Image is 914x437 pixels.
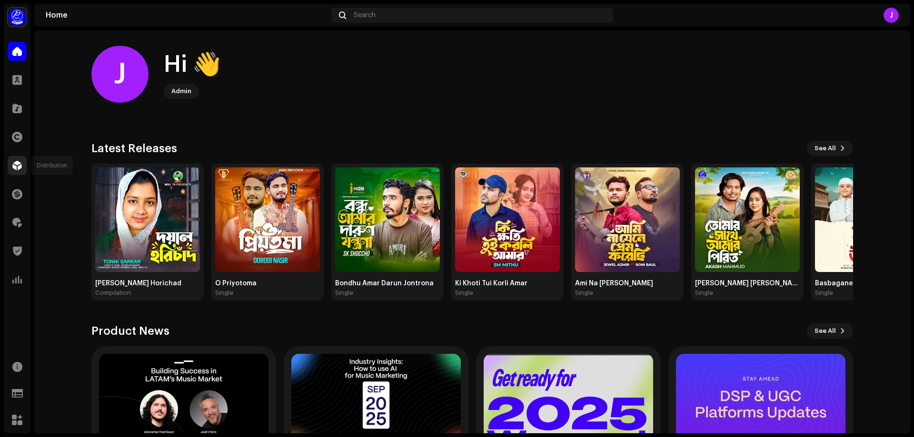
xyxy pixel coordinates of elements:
[335,280,440,287] div: Bondhu Amar Darun Jontrona
[46,11,328,19] div: Home
[95,280,200,287] div: [PERSON_NAME] Horichad
[807,141,853,156] button: See All
[455,289,473,297] div: Single
[354,11,376,19] span: Search
[815,139,836,158] span: See All
[695,167,800,272] img: 9a2c2326-f58f-4251-a9cc-c1489b972948
[91,46,149,103] div: J
[335,167,440,272] img: 6740a5b2-190e-497f-a02b-7be43275a8c2
[335,289,353,297] div: Single
[884,8,899,23] div: J
[455,167,560,272] img: f93061d3-556d-466f-a547-92257803c94b
[215,289,233,297] div: Single
[95,289,131,297] div: Compilation
[695,280,800,287] div: [PERSON_NAME] [PERSON_NAME] Pirit
[575,289,593,297] div: Single
[164,49,221,80] div: Hi 👋
[575,280,680,287] div: Ami Na [PERSON_NAME]
[575,167,680,272] img: 773db7e5-14f4-4c98-82e2-f18f35b75c89
[455,280,560,287] div: Ki Khoti Tui Korli Amar
[215,280,320,287] div: O Priyotoma
[8,8,27,27] img: a1dd4b00-069a-4dd5-89ed-38fbdf7e908f
[91,141,177,156] h3: Latest Releases
[807,323,853,339] button: See All
[815,321,836,340] span: See All
[695,289,713,297] div: Single
[95,167,200,272] img: 2bb0aa13-1442-44b6-ac0e-89ee91862c01
[171,86,191,97] div: Admin
[91,323,169,339] h3: Product News
[815,289,833,297] div: Single
[215,167,320,272] img: 37840005-ddbb-4de8-9714-8cbc8170de55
